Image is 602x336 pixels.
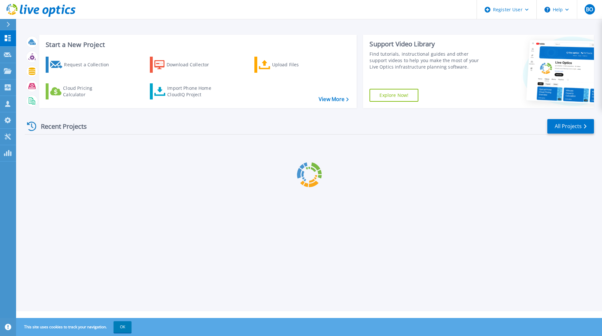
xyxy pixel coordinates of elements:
div: Recent Projects [25,118,96,134]
span: This site uses cookies to track your navigation. [18,321,132,333]
a: All Projects [547,119,594,134]
div: Download Collector [167,58,218,71]
div: Upload Files [272,58,324,71]
a: Request a Collection [46,57,117,73]
div: Import Phone Home CloudIQ Project [167,85,217,98]
div: Find tutorials, instructional guides and other support videos to help you make the most of your L... [369,51,487,70]
div: Cloud Pricing Calculator [63,85,114,98]
a: Cloud Pricing Calculator [46,83,117,99]
span: BO [586,7,593,12]
div: Support Video Library [369,40,487,48]
a: Download Collector [150,57,222,73]
h3: Start a New Project [46,41,349,48]
div: Request a Collection [64,58,115,71]
a: Upload Files [254,57,326,73]
a: View More [319,96,349,102]
button: OK [114,321,132,333]
a: Explore Now! [369,89,418,102]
